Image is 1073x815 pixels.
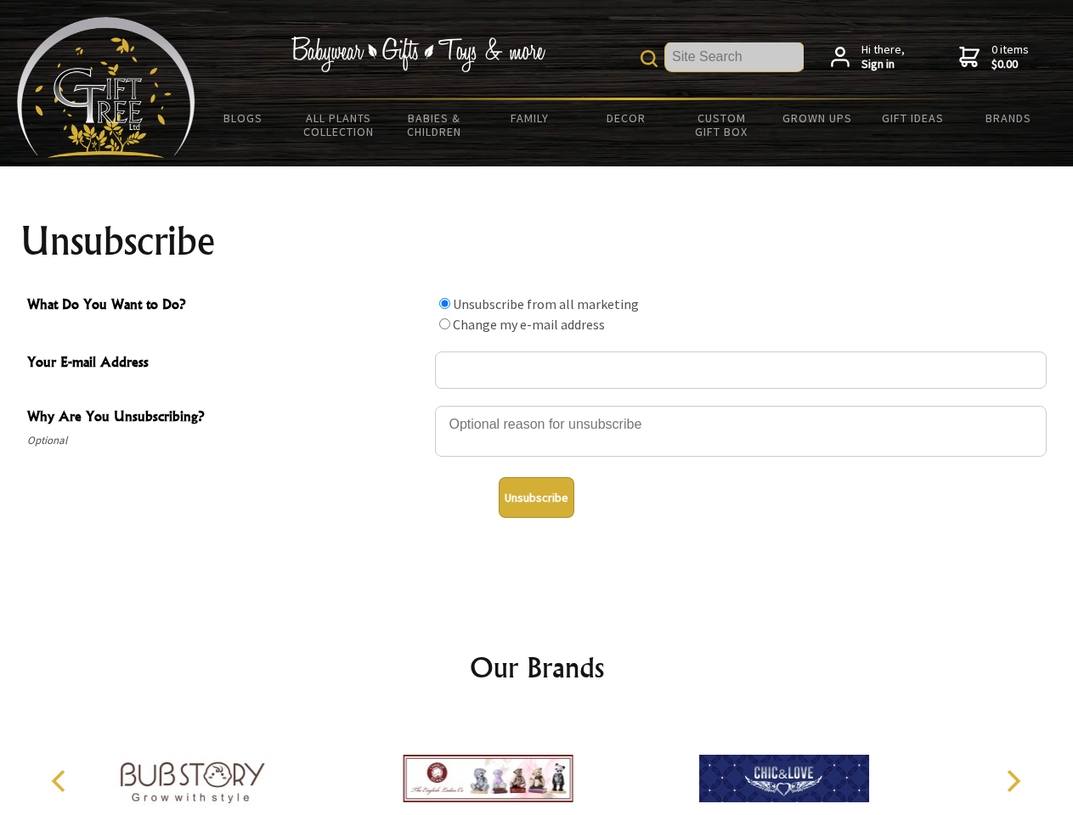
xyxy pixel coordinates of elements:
img: Babyware - Gifts - Toys and more... [17,17,195,158]
strong: Sign in [861,57,905,72]
span: 0 items [991,42,1029,72]
img: Babywear - Gifts - Toys & more [291,37,545,72]
button: Next [994,762,1031,800]
h2: Our Brands [34,647,1040,688]
span: Why Are You Unsubscribing? [27,406,426,430]
span: What Do You Want to Do? [27,294,426,318]
button: Previous [42,762,80,800]
a: Family [483,100,579,136]
button: Unsubscribe [499,477,574,518]
a: All Plants Collection [291,100,387,149]
a: BLOGS [195,100,291,136]
a: Hi there,Sign in [831,42,905,72]
a: Brands [961,100,1057,136]
strong: $0.00 [991,57,1029,72]
a: Gift Ideas [865,100,961,136]
label: Unsubscribe from all marketing [453,295,639,312]
textarea: Why Are You Unsubscribing? [435,406,1047,457]
input: Site Search [665,42,804,71]
a: Grown Ups [769,100,865,136]
input: What Do You Want to Do? [439,318,450,329]
a: 0 items$0.00 [959,42,1029,72]
input: What Do You Want to Do? [439,298,450,309]
label: Change my e-mail address [453,316,605,333]
img: product search [641,50,658,67]
a: Babies & Children [387,100,483,149]
input: Your E-mail Address [435,351,1047,389]
a: Custom Gift Box [674,100,770,149]
span: Optional [27,430,426,451]
span: Your E-mail Address [27,351,426,376]
span: Hi there, [861,42,905,72]
a: Decor [578,100,674,136]
h1: Unsubscribe [20,221,1053,261]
